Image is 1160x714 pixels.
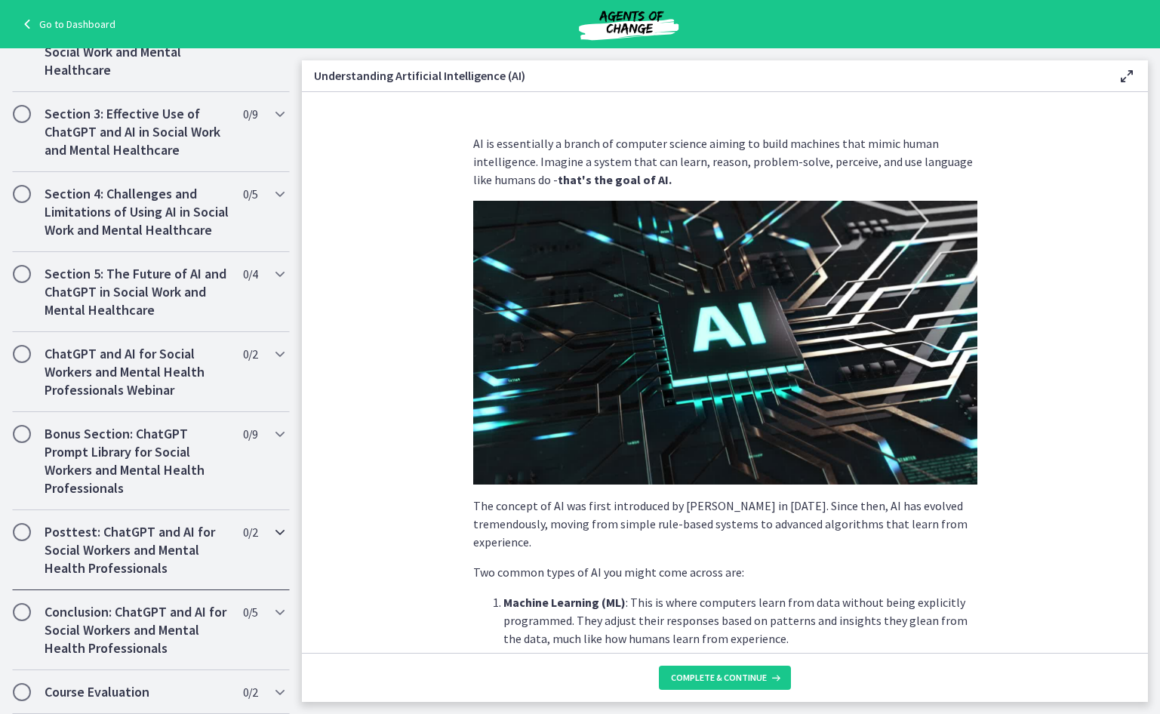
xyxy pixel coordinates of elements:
[558,172,672,187] strong: that's the goal of AI.
[473,201,977,485] img: Black_Minimalist_Modern_AI_Robot_Presentation_%281%29.png
[538,6,719,42] img: Agents of Change Social Work Test Prep
[659,666,791,690] button: Complete & continue
[243,683,257,701] span: 0 / 2
[243,105,257,123] span: 0 / 9
[671,672,767,684] span: Complete & continue
[243,603,257,621] span: 0 / 5
[243,425,257,443] span: 0 / 9
[45,523,229,577] h2: Posttest: ChatGPT and AI for Social Workers and Mental Health Professionals
[503,593,977,648] p: : This is where computers learn from data without being explicitly programmed. They adjust their ...
[45,683,229,701] h2: Course Evaluation
[45,425,229,497] h2: Bonus Section: ChatGPT Prompt Library for Social Workers and Mental Health Professionals
[473,563,977,581] p: Two common types of AI you might come across are:
[45,105,229,159] h2: Section 3: Effective Use of ChatGPT and AI in Social Work and Mental Healthcare
[314,66,1094,85] h3: Understanding Artificial Intelligence (AI)
[45,265,229,319] h2: Section 5: The Future of AI and ChatGPT in Social Work and Mental Healthcare
[18,15,115,33] a: Go to Dashboard
[243,345,257,363] span: 0 / 2
[503,595,626,610] strong: Machine Learning (ML)
[243,523,257,541] span: 0 / 2
[243,185,257,203] span: 0 / 5
[473,134,977,189] p: AI is essentially a branch of computer science aiming to build machines that mimic human intellig...
[45,603,229,657] h2: Conclusion: ChatGPT and AI for Social Workers and Mental Health Professionals
[243,265,257,283] span: 0 / 4
[473,497,977,551] p: The concept of AI was first introduced by [PERSON_NAME] in [DATE]. Since then, AI has evolved tre...
[45,345,229,399] h2: ChatGPT and AI for Social Workers and Mental Health Professionals Webinar
[45,185,229,239] h2: Section 4: Challenges and Limitations of Using AI in Social Work and Mental Healthcare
